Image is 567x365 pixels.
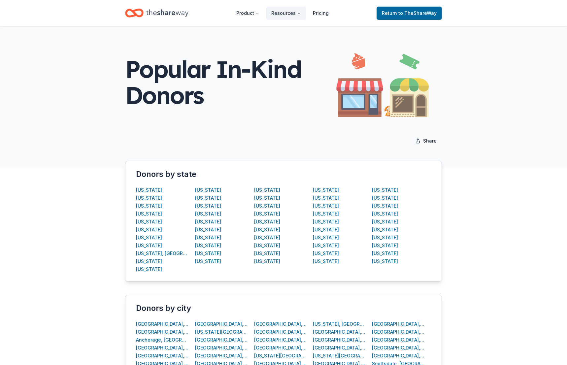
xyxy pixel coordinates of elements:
button: Resources [266,7,306,20]
button: [US_STATE] [372,202,398,210]
button: [US_STATE] [313,194,339,202]
button: [US_STATE] [195,234,221,242]
div: [US_STATE] [313,234,339,242]
button: [US_STATE] [195,226,221,234]
button: [GEOGRAPHIC_DATA], [GEOGRAPHIC_DATA] [372,336,425,344]
button: [US_STATE] [195,186,221,194]
div: [US_STATE] [195,249,221,257]
div: [GEOGRAPHIC_DATA], [GEOGRAPHIC_DATA] [195,344,248,352]
button: [US_STATE] [136,210,162,218]
button: [GEOGRAPHIC_DATA], [GEOGRAPHIC_DATA] [313,328,366,336]
button: [US_STATE] [372,242,398,249]
button: [GEOGRAPHIC_DATA], [GEOGRAPHIC_DATA] [254,328,307,336]
button: [US_STATE] [254,186,280,194]
button: [GEOGRAPHIC_DATA], [GEOGRAPHIC_DATA] [313,344,366,352]
button: [US_STATE] [372,210,398,218]
button: [US_STATE] [313,186,339,194]
button: [US_STATE] [136,186,162,194]
div: [US_STATE] [313,210,339,218]
div: [US_STATE] [313,242,339,249]
button: [US_STATE][GEOGRAPHIC_DATA], [GEOGRAPHIC_DATA] [313,352,366,360]
a: Pricing [308,7,334,20]
a: Home [125,5,188,21]
div: [US_STATE] [136,226,162,234]
button: [GEOGRAPHIC_DATA], [GEOGRAPHIC_DATA] [372,328,425,336]
button: [US_STATE] [254,257,280,265]
button: Anchorage, [GEOGRAPHIC_DATA] [136,336,189,344]
button: [US_STATE] [254,226,280,234]
button: [US_STATE] [372,249,398,257]
button: [US_STATE] [254,194,280,202]
span: to TheShareWay [398,10,437,16]
button: [US_STATE], [GEOGRAPHIC_DATA] [313,320,366,328]
button: [GEOGRAPHIC_DATA], [GEOGRAPHIC_DATA] [136,328,189,336]
div: [US_STATE] [136,194,162,202]
button: [US_STATE] [313,218,339,226]
div: [US_STATE] [372,186,398,194]
button: [US_STATE] [372,234,398,242]
button: [GEOGRAPHIC_DATA], [GEOGRAPHIC_DATA] [195,352,248,360]
div: [GEOGRAPHIC_DATA], [GEOGRAPHIC_DATA] [313,336,366,344]
button: [GEOGRAPHIC_DATA], [GEOGRAPHIC_DATA] [136,320,189,328]
button: [GEOGRAPHIC_DATA], [GEOGRAPHIC_DATA] [136,352,189,360]
button: [US_STATE] [254,249,280,257]
div: [US_STATE], [GEOGRAPHIC_DATA] [136,249,189,257]
button: [US_STATE] [195,242,221,249]
button: [GEOGRAPHIC_DATA], [GEOGRAPHIC_DATA] [136,344,189,352]
div: [GEOGRAPHIC_DATA], [GEOGRAPHIC_DATA] [254,320,307,328]
button: [US_STATE] [313,226,339,234]
button: [US_STATE] [254,242,280,249]
button: [US_STATE] [372,218,398,226]
button: [US_STATE] [195,202,221,210]
button: Product [231,7,265,20]
div: [US_STATE] [136,234,162,242]
nav: Main [231,5,334,21]
button: [GEOGRAPHIC_DATA], [GEOGRAPHIC_DATA] [195,320,248,328]
button: [US_STATE] [254,234,280,242]
span: Return [382,9,437,17]
button: Share [410,134,442,148]
button: [US_STATE] [254,202,280,210]
a: Returnto TheShareWay [377,7,442,20]
button: [US_STATE] [195,194,221,202]
button: [GEOGRAPHIC_DATA], [GEOGRAPHIC_DATA] [195,336,248,344]
button: [US_STATE][GEOGRAPHIC_DATA], [GEOGRAPHIC_DATA] [254,352,307,360]
button: [US_STATE] [195,257,221,265]
div: [GEOGRAPHIC_DATA], [GEOGRAPHIC_DATA] [254,344,307,352]
button: [GEOGRAPHIC_DATA], [GEOGRAPHIC_DATA] [372,344,425,352]
button: [US_STATE] [254,210,280,218]
button: [US_STATE][GEOGRAPHIC_DATA], [GEOGRAPHIC_DATA] [195,328,248,336]
div: [US_STATE] [195,210,221,218]
div: [US_STATE] [313,257,339,265]
div: [GEOGRAPHIC_DATA], [GEOGRAPHIC_DATA] [254,336,307,344]
button: [US_STATE] [136,218,162,226]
